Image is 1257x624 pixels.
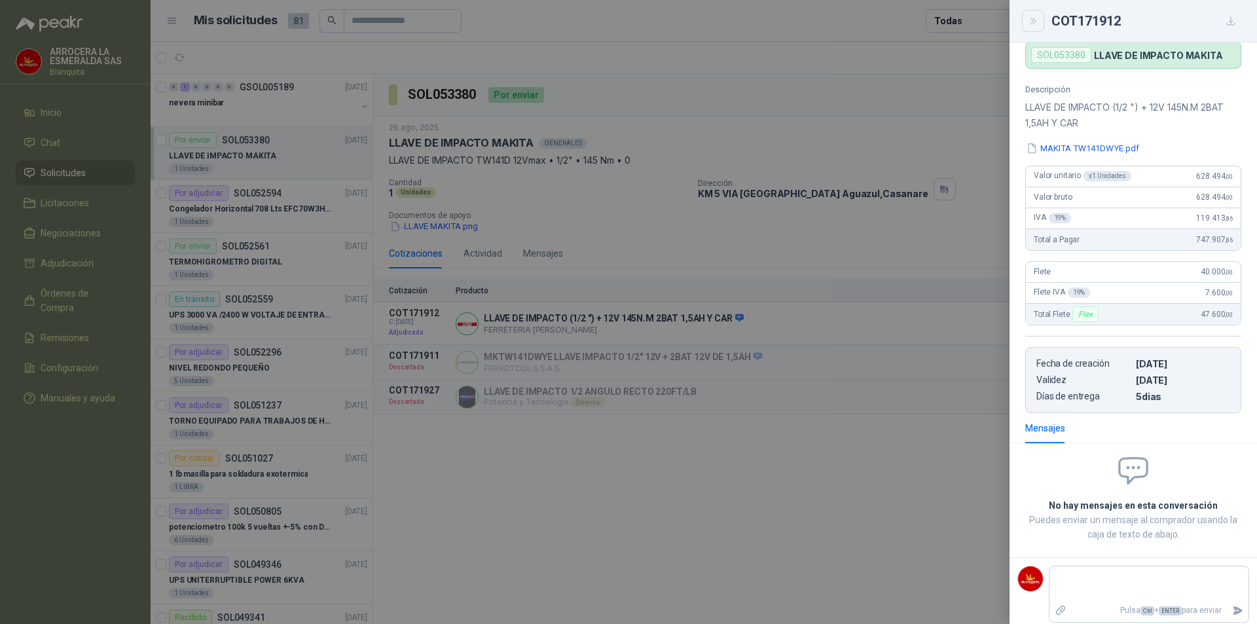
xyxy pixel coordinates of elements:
span: Valor bruto [1034,193,1072,202]
span: 47.600 [1201,310,1233,319]
span: Total Flete [1034,306,1101,322]
div: 19 % [1049,213,1072,223]
span: ENTER [1159,606,1182,615]
span: ,00 [1225,289,1233,297]
span: 628.494 [1196,193,1233,202]
span: IVA [1034,213,1071,223]
p: 5 dias [1136,391,1230,402]
p: Puedes enviar un mensaje al comprador usando la caja de texto de abajo. [1025,513,1241,541]
div: 19 % [1068,287,1091,298]
span: 7.600 [1205,288,1233,297]
span: ,00 [1225,311,1233,318]
span: ,00 [1225,268,1233,276]
p: LLAVE DE IMPACTO MAKITA [1094,50,1223,61]
img: Company Logo [1018,566,1043,591]
span: 747.907 [1196,235,1233,244]
span: Valor unitario [1034,171,1131,181]
span: ,00 [1225,173,1233,180]
p: Fecha de creación [1036,358,1131,369]
p: Días de entrega [1036,391,1131,402]
div: Flex [1072,306,1098,322]
span: 40.000 [1201,267,1233,276]
span: 119.413 [1196,213,1233,223]
button: Close [1025,13,1041,29]
div: COT171912 [1051,10,1241,31]
span: Total a Pagar [1034,235,1080,244]
p: Descripción [1025,84,1241,94]
span: Flete [1034,267,1051,276]
span: 628.494 [1196,172,1233,181]
label: Adjuntar archivos [1049,599,1072,622]
p: Pulsa + para enviar [1072,599,1228,622]
span: ,00 [1225,194,1233,201]
span: ,86 [1225,215,1233,222]
span: Flete IVA [1034,287,1090,298]
span: Ctrl [1140,606,1154,615]
button: Enviar [1227,599,1248,622]
h2: No hay mensajes en esta conversación [1025,498,1241,513]
p: LLAVE DE IMPACTO (1/2 ") + 12V 145N.M 2BAT 1,5AH Y CAR [1025,100,1241,131]
p: Validez [1036,375,1131,386]
div: Mensajes [1025,421,1065,435]
p: [DATE] [1136,358,1230,369]
button: MAKITA TW141DWYE.pdf [1025,141,1140,155]
span: ,86 [1225,236,1233,244]
div: x 1 Unidades [1084,171,1131,181]
div: SOL053380 [1031,47,1091,63]
p: [DATE] [1136,375,1230,386]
